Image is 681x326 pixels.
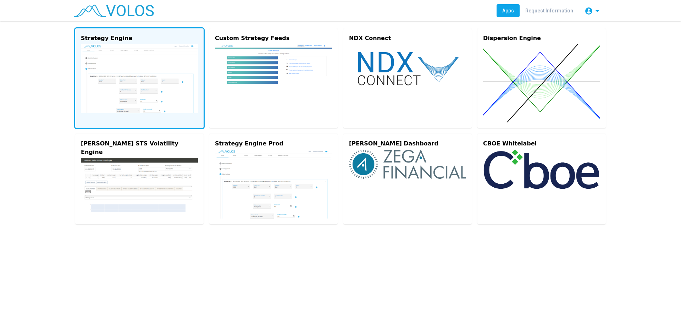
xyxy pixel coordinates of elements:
img: cboe-logo.png [483,149,600,189]
div: Dispersion Engine [483,34,600,43]
div: NDX Connect [349,34,466,43]
div: [PERSON_NAME] STS Volatility Engine [81,139,198,156]
div: Strategy Engine Prod [215,139,332,148]
div: [PERSON_NAME] Dashboard [349,139,466,148]
mat-icon: arrow_drop_down [593,7,602,15]
span: Apps [502,8,514,13]
img: custom.png [215,44,332,100]
img: dispersion.svg [483,44,600,122]
div: Custom Strategy Feeds [215,34,332,43]
mat-icon: account_circle [585,7,593,15]
img: gs-engine.png [81,158,198,212]
img: zega-logo.png [349,149,466,179]
a: Apps [497,4,520,17]
a: Request Information [520,4,579,17]
div: Strategy Engine [81,34,198,43]
span: Request Information [525,8,573,13]
img: strategy-engine.png [81,44,198,113]
img: strategy-engine.png [215,149,332,219]
img: ndx-connect.svg [349,44,466,93]
div: CBOE Whitelabel [483,139,600,148]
